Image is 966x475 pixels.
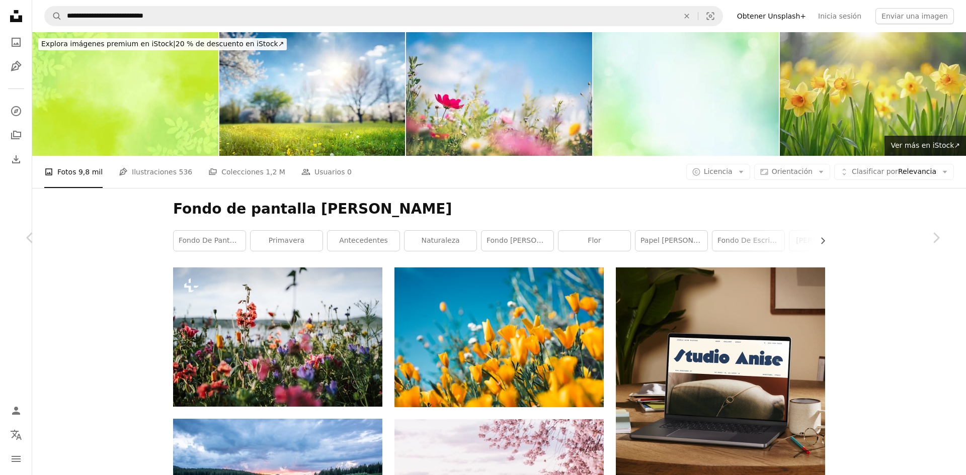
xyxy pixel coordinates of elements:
[394,267,604,407] img: flores de pétalos de naranja
[906,189,966,286] a: Siguiente
[780,32,966,156] img: Hermosa foto de primavera de gran formato de narcisos en flor de primer plano.
[704,167,733,175] span: Licencia
[754,164,830,180] button: Orientación
[772,167,813,175] span: Orientación
[884,136,966,156] a: Ver más en iStock↗
[119,156,192,188] a: Ilustraciones 536
[173,200,825,218] h1: Fondo de pantalla [PERSON_NAME]
[635,231,707,251] a: papel [PERSON_NAME]
[834,164,954,180] button: Clasificar porRelevancia
[481,231,553,251] a: Fondo [PERSON_NAME]
[6,32,26,52] a: Fotos
[44,6,723,26] form: Encuentra imágenes en todo el sitio
[173,332,382,341] a: un ramo de flores que están en la hierba
[686,164,750,180] button: Licencia
[45,7,62,26] button: Buscar en Unsplash
[301,156,352,188] a: Usuarios 0
[852,167,898,175] span: Clasificar por
[6,101,26,121] a: Explorar
[179,166,192,177] span: 536
[852,167,936,177] span: Relevancia
[6,125,26,145] a: Colecciones
[328,231,399,251] a: antecedentes
[219,32,406,156] img: Hermoso paisaje primaveral: un prado iluminado por el sol brillante.
[405,231,476,251] a: naturaleza
[6,401,26,421] a: Iniciar sesión / Registrarse
[6,56,26,76] a: Ilustraciones
[174,231,246,251] a: fondo de pantalla
[173,267,382,407] img: un ramo de flores que están en la hierba
[812,8,867,24] a: Inicia sesión
[814,231,825,251] button: desplazar lista a la derecha
[891,141,960,149] span: Ver más en iStock ↗
[593,32,779,156] img: Abstracto fondo de primavera.
[394,333,604,342] a: flores de pétalos de naranja
[6,449,26,469] button: Menú
[789,231,861,251] a: [PERSON_NAME]
[38,38,287,50] div: 20 % de descuento en iStock ↗
[676,7,698,26] button: Borrar
[251,231,323,251] a: primavera
[41,40,176,48] span: Explora imágenes premium en iStock |
[558,231,630,251] a: flor
[208,156,285,188] a: Colecciones 1,2 M
[6,425,26,445] button: Idioma
[712,231,784,251] a: Fondo de escritorio
[32,32,293,56] a: Explora imágenes premium en iStock|20 % de descuento en iStock↗
[32,32,218,156] img: Hojas de primavera sobre fondo verde pastel con espacio de copia
[698,7,722,26] button: Búsqueda visual
[347,166,352,177] span: 0
[875,8,954,24] button: Enviar una imagen
[266,166,285,177] span: 1,2 M
[406,32,592,156] img: Primavera Prado
[731,8,812,24] a: Obtener Unsplash+
[6,149,26,169] a: Historial de descargas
